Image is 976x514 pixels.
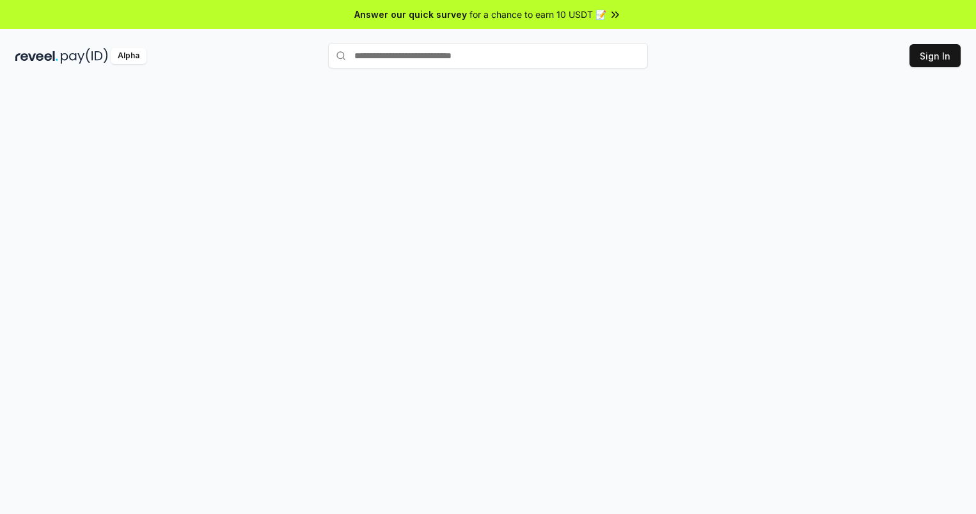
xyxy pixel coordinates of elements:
span: for a chance to earn 10 USDT 📝 [469,8,606,21]
button: Sign In [909,44,961,67]
img: pay_id [61,48,108,64]
div: Alpha [111,48,146,64]
img: reveel_dark [15,48,58,64]
span: Answer our quick survey [354,8,467,21]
